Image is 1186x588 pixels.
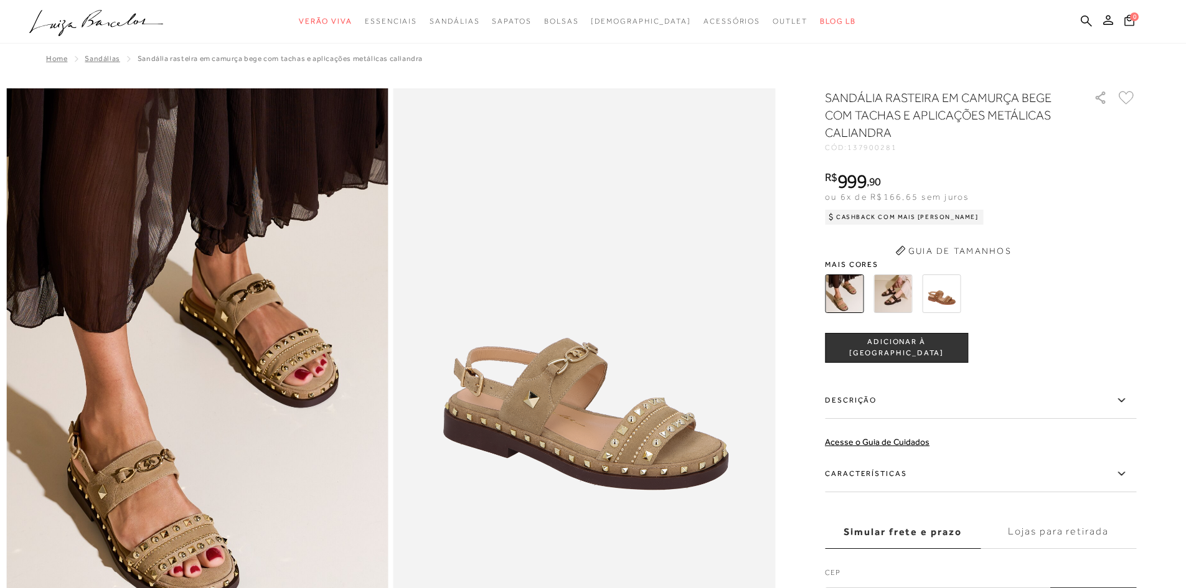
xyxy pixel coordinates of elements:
[430,17,479,26] span: Sandálias
[825,515,981,549] label: Simular frete e prazo
[1130,12,1139,21] span: 0
[85,54,120,63] a: Sandálias
[847,143,897,152] span: 137900281
[46,54,67,63] a: Home
[544,10,579,33] a: categoryNavScreenReaderText
[837,170,867,192] span: 999
[365,17,417,26] span: Essenciais
[891,241,1015,261] button: Guia de Tamanhos
[820,17,856,26] span: BLOG LB
[826,337,967,358] span: ADICIONAR À [GEOGRAPHIC_DATA]
[430,10,479,33] a: categoryNavScreenReaderText
[704,10,760,33] a: categoryNavScreenReaderText
[825,383,1136,419] label: Descrição
[825,333,968,363] button: ADICIONAR À [GEOGRAPHIC_DATA]
[825,192,969,202] span: ou 6x de R$166,65 sem juros
[825,274,864,313] img: SANDÁLIA RASTEIRA EM CAMURÇA BEGE COM TACHAS E APLICAÇÕES METÁLICAS CALIANDRA
[591,10,691,33] a: noSubCategoriesText
[591,17,691,26] span: [DEMOGRAPHIC_DATA]
[773,10,807,33] a: categoryNavScreenReaderText
[825,567,1136,584] label: CEP
[825,144,1074,151] div: CÓD:
[867,176,881,187] i: ,
[299,10,352,33] a: categoryNavScreenReaderText
[825,172,837,183] i: R$
[820,10,856,33] a: BLOG LB
[492,17,531,26] span: Sapatos
[922,274,961,313] img: SANDÁLIA RASTEIRA EM CAMURÇA CARAMELO COM TACHAS E APLICAÇÕES METÁLICAS CALIANDRA
[704,17,760,26] span: Acessórios
[825,89,1058,141] h1: SANDÁLIA RASTEIRA EM CAMURÇA BEGE COM TACHAS E APLICAÇÕES METÁLICAS CALIANDRA
[299,17,352,26] span: Verão Viva
[492,10,531,33] a: categoryNavScreenReaderText
[873,274,912,313] img: SANDÁLIA RASTEIRA EM CAMURÇA CAFÉ COM TACHAS E APLICAÇÕES METÁLICAS CALIANDRA
[825,261,1136,268] span: Mais cores
[138,54,423,63] span: SANDÁLIA RASTEIRA EM CAMURÇA BEGE COM TACHAS E APLICAÇÕES METÁLICAS CALIANDRA
[365,10,417,33] a: categoryNavScreenReaderText
[825,210,984,225] div: Cashback com Mais [PERSON_NAME]
[544,17,579,26] span: Bolsas
[981,515,1136,549] label: Lojas para retirada
[825,456,1136,492] label: Características
[869,175,881,188] span: 90
[1121,14,1138,30] button: 0
[773,17,807,26] span: Outlet
[825,437,930,447] a: Acesse o Guia de Cuidados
